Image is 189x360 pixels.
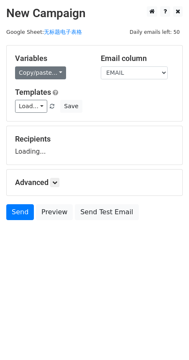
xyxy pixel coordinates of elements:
a: 无标题电子表格 [44,29,82,35]
h5: Advanced [15,178,174,187]
span: Daily emails left: 50 [127,28,183,37]
a: Send Test Email [75,204,138,220]
h5: Variables [15,54,88,63]
h5: Recipients [15,134,174,144]
small: Google Sheet: [6,29,82,35]
a: Copy/paste... [15,66,66,79]
a: Templates [15,88,51,96]
a: Preview [36,204,73,220]
div: Loading... [15,134,174,156]
h5: Email column [101,54,174,63]
h2: New Campaign [6,6,183,20]
a: Send [6,204,34,220]
a: Daily emails left: 50 [127,29,183,35]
